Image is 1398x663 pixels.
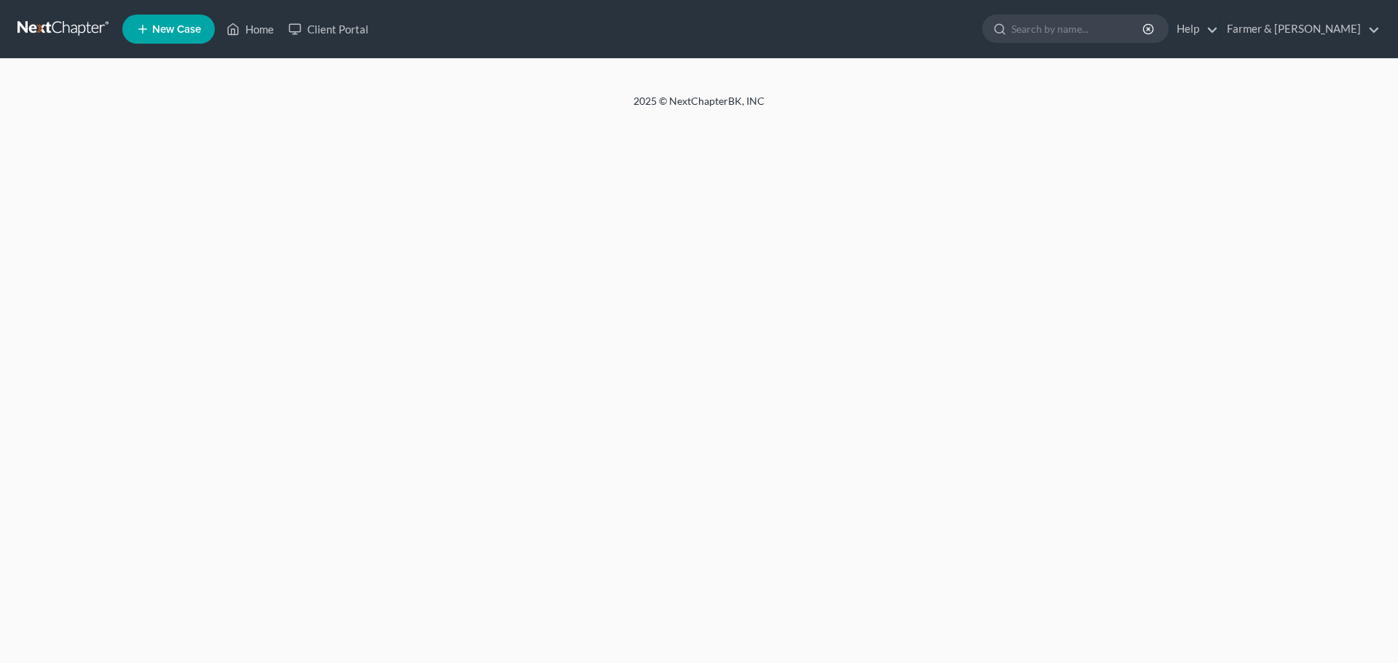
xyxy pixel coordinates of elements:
a: Help [1169,16,1218,42]
a: Farmer & [PERSON_NAME] [1220,16,1380,42]
input: Search by name... [1011,15,1145,42]
span: New Case [152,24,201,35]
a: Home [219,16,281,42]
a: Client Portal [281,16,376,42]
div: 2025 © NextChapterBK, INC [284,94,1114,120]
